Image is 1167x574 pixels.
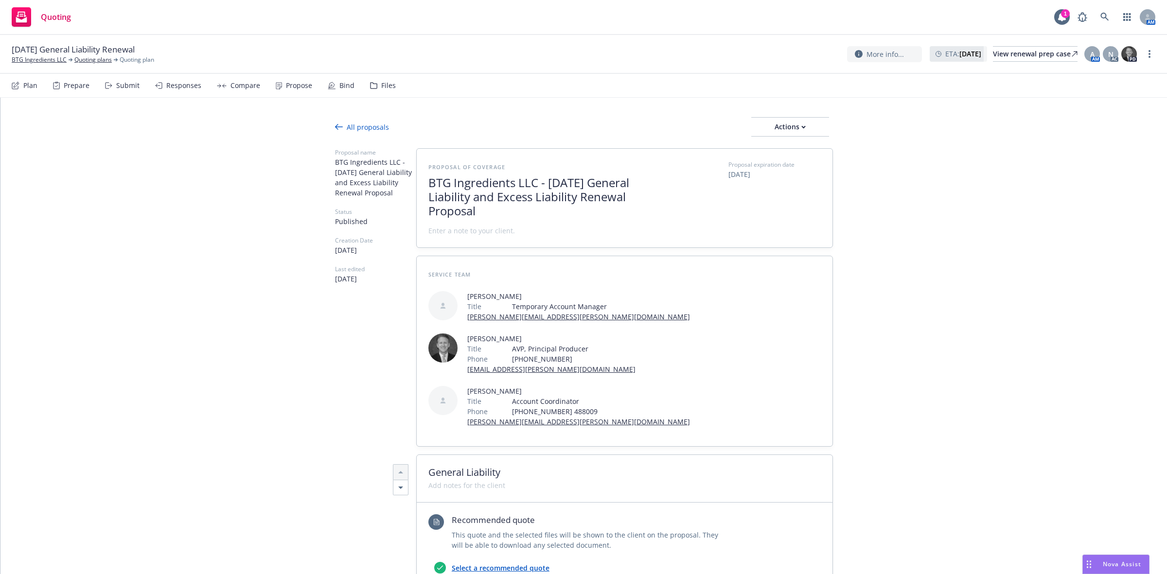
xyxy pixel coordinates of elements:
[452,563,549,573] a: Select a recommended quote
[993,46,1078,62] a: View renewal prep case
[335,245,416,255] span: [DATE]
[467,417,690,426] a: [PERSON_NAME][EMAIL_ADDRESS][PERSON_NAME][DOMAIN_NAME]
[428,163,505,171] span: Proposal of coverage
[74,55,112,64] a: Quoting plans
[452,514,729,526] span: Recommended quote
[1103,560,1141,568] span: Nova Assist
[428,271,471,278] span: Service Team
[1061,9,1070,18] div: 1
[1095,7,1114,27] a: Search
[8,3,75,31] a: Quoting
[467,396,481,406] span: Title
[428,467,821,478] span: General Liability
[335,157,416,198] span: BTG Ingredients LLC - [DATE] General Liability and Excess Liability Renewal Proposal
[335,208,416,216] span: Status
[1090,49,1095,59] span: A
[866,49,904,59] span: More info...
[230,82,260,89] div: Compare
[467,301,481,312] span: Title
[12,44,135,55] span: [DATE] General Liability Renewal
[428,333,458,363] img: employee photo
[467,344,481,354] span: Title
[467,312,690,321] a: [PERSON_NAME][EMAIL_ADDRESS][PERSON_NAME][DOMAIN_NAME]
[959,49,981,58] strong: [DATE]
[428,176,667,218] span: BTG Ingredients LLC - [DATE] General Liability and Excess Liability Renewal Proposal
[512,406,690,417] span: [PHONE_NUMBER] 488009
[751,118,829,136] div: Actions
[1121,46,1137,62] img: photo
[728,169,821,179] span: [DATE]
[335,148,416,157] span: Proposal name
[467,386,690,396] span: [PERSON_NAME]
[120,55,154,64] span: Quoting plan
[1108,49,1114,59] span: N
[381,82,396,89] div: Files
[728,160,795,169] span: Proposal expiration date
[335,216,416,226] span: Published
[512,354,636,364] span: [PHONE_NUMBER]
[64,82,89,89] div: Prepare
[335,274,416,284] span: [DATE]
[467,406,488,417] span: Phone
[335,236,416,245] span: Creation Date
[467,365,636,374] a: [EMAIL_ADDRESS][PERSON_NAME][DOMAIN_NAME]
[166,82,201,89] div: Responses
[452,530,729,550] span: This quote and the selected files will be shown to the client on the proposal. They will be able ...
[116,82,140,89] div: Submit
[12,55,67,64] a: BTG Ingredients LLC
[286,82,312,89] div: Propose
[993,47,1078,61] div: View renewal prep case
[1082,555,1149,574] button: Nova Assist
[1144,48,1155,60] a: more
[1117,7,1137,27] a: Switch app
[23,82,37,89] div: Plan
[335,265,416,274] span: Last edited
[1083,555,1095,574] div: Drag to move
[467,333,636,344] span: [PERSON_NAME]
[512,301,690,312] span: Temporary Account Manager
[751,117,829,137] button: Actions
[847,46,922,62] button: More info...
[512,344,636,354] span: AVP, Principal Producer
[1073,7,1092,27] a: Report a Bug
[335,122,389,132] div: All proposals
[467,354,488,364] span: Phone
[467,291,690,301] span: [PERSON_NAME]
[512,396,690,406] span: Account Coordinator
[945,49,981,59] span: ETA :
[339,82,354,89] div: Bind
[41,13,71,21] span: Quoting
